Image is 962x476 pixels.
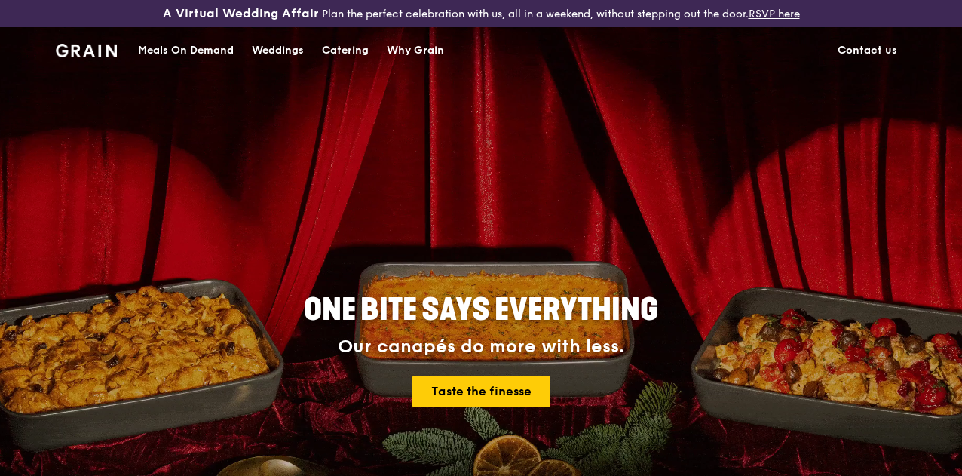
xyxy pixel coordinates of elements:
[243,28,313,73] a: Weddings
[322,28,369,73] div: Catering
[829,28,906,73] a: Contact us
[412,376,550,407] a: Taste the finesse
[749,8,800,20] a: RSVP here
[210,336,752,358] div: Our canapés do more with less.
[378,28,453,73] a: Why Grain
[56,44,117,57] img: Grain
[252,28,304,73] div: Weddings
[313,28,378,73] a: Catering
[138,28,234,73] div: Meals On Demand
[163,6,319,21] h3: A Virtual Wedding Affair
[161,6,802,21] div: Plan the perfect celebration with us, all in a weekend, without stepping out the door.
[304,292,658,328] span: ONE BITE SAYS EVERYTHING
[387,28,444,73] div: Why Grain
[56,26,117,72] a: GrainGrain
